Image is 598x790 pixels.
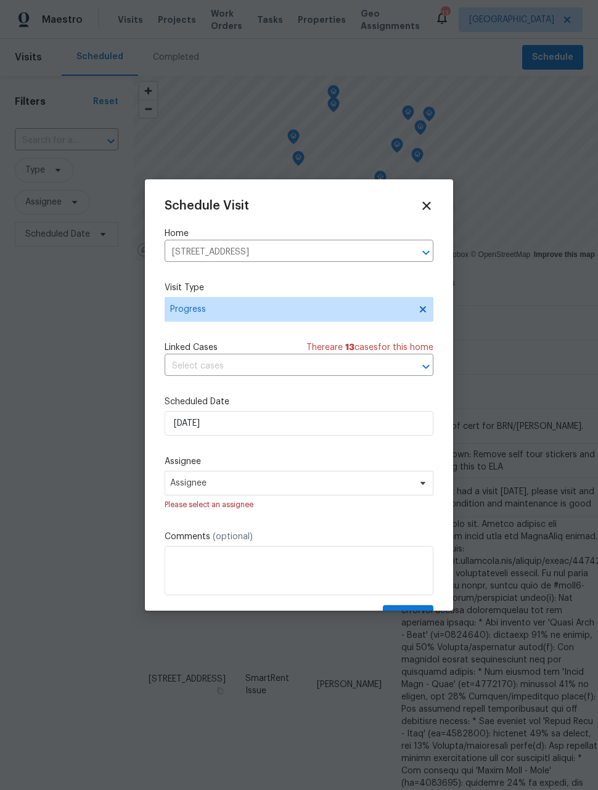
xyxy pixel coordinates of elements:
[420,199,433,213] span: Close
[383,605,433,628] button: Create
[170,478,412,488] span: Assignee
[165,531,433,543] label: Comments
[306,341,433,354] span: There are case s for this home
[165,610,284,622] span: Create and schedule another
[393,609,424,624] span: Create
[165,411,433,436] input: M/D/YYYY
[165,200,249,212] span: Schedule Visit
[165,341,218,354] span: Linked Cases
[165,499,433,511] div: Please select an assignee
[165,357,399,376] input: Select cases
[165,282,433,294] label: Visit Type
[417,358,435,375] button: Open
[165,243,399,262] input: Enter in an address
[170,303,410,316] span: Progress
[165,455,433,468] label: Assignee
[213,532,253,541] span: (optional)
[165,227,433,240] label: Home
[165,396,433,408] label: Scheduled Date
[417,244,435,261] button: Open
[345,343,354,352] span: 13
